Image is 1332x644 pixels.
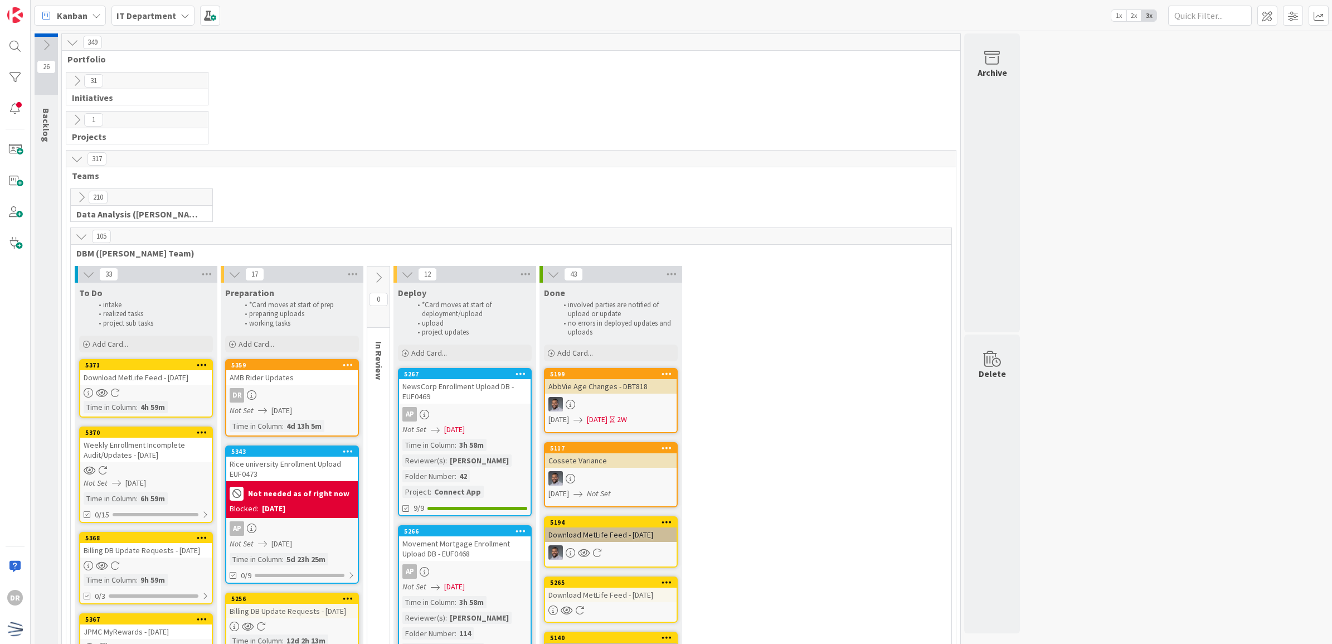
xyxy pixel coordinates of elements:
[138,574,168,586] div: 9h 59m
[456,596,487,608] div: 3h 58m
[80,428,212,438] div: 5370
[455,470,456,482] span: :
[248,490,349,497] b: Not needed as of right now
[84,113,103,127] span: 1
[418,268,437,281] span: 12
[550,579,677,587] div: 5265
[402,407,417,422] div: AP
[978,66,1007,79] div: Archive
[239,301,357,309] li: *Card moves at start of prep
[226,447,358,481] div: 5343Rice university Enrollment Upload EUF0473
[545,633,677,643] div: 5140
[455,596,456,608] span: :
[84,492,136,505] div: Time in Column
[230,405,254,415] i: Not Set
[545,369,677,394] div: 5199AbbVie Age Changes - DBT818
[80,624,212,639] div: JPMC MyRewards - [DATE]
[231,361,358,369] div: 5359
[369,293,388,306] span: 0
[548,471,563,486] img: FS
[138,492,168,505] div: 6h 59m
[271,538,292,550] span: [DATE]
[1111,10,1126,21] span: 1x
[979,367,1006,380] div: Delete
[271,405,292,417] span: [DATE]
[72,131,194,142] span: Projects
[456,470,470,482] div: 42
[402,439,455,451] div: Time in Column
[545,443,677,468] div: 5117Cossete Variance
[72,170,942,181] span: Teams
[80,533,212,543] div: 5368
[92,230,111,243] span: 105
[230,553,282,565] div: Time in Column
[548,545,563,560] img: FS
[239,339,274,349] span: Add Card...
[456,627,474,640] div: 114
[617,414,627,425] div: 2W
[411,301,530,319] li: *Card moves at start of deployment/upload
[444,424,465,435] span: [DATE]
[230,521,244,536] div: AP
[373,341,385,380] span: In Review
[7,7,23,23] img: Visit kanbanzone.com
[548,488,569,500] span: [DATE]
[431,486,484,498] div: Connect App
[226,594,358,604] div: 5256
[231,595,358,603] div: 5256
[84,401,136,413] div: Time in Column
[80,360,212,370] div: 5371
[84,574,136,586] div: Time in Column
[399,564,531,579] div: AP
[84,74,103,88] span: 31
[402,612,445,624] div: Reviewer(s)
[550,370,677,378] div: 5199
[95,590,105,602] span: 0/3
[445,612,447,624] span: :
[7,590,23,606] div: DR
[80,533,212,558] div: 5368Billing DB Update Requests - [DATE]
[447,612,512,624] div: [PERSON_NAME]
[80,370,212,385] div: Download MetLife Feed - [DATE]
[545,517,677,527] div: 5194
[93,339,128,349] span: Add Card...
[37,60,56,74] span: 26
[76,248,937,259] span: DBM (David Team)
[116,10,176,21] b: IT Department
[85,534,212,542] div: 5368
[399,407,531,422] div: AP
[1126,10,1141,21] span: 2x
[284,553,328,565] div: 5d 23h 25m
[83,36,102,49] span: 349
[226,521,358,536] div: AP
[226,447,358,457] div: 5343
[226,604,358,618] div: Billing DB Update Requests - [DATE]
[444,581,465,593] span: [DATE]
[455,627,456,640] span: :
[99,268,118,281] span: 33
[80,543,212,558] div: Billing DB Update Requests - [DATE]
[85,361,212,369] div: 5371
[89,191,108,204] span: 210
[545,397,677,411] div: FS
[402,470,455,482] div: Folder Number
[557,319,676,337] li: no errors in deployed updates and uploads
[87,152,106,166] span: 317
[587,414,607,425] span: [DATE]
[545,517,677,542] div: 5194Download MetLife Feed - [DATE]
[72,92,194,103] span: Initiatives
[411,319,530,328] li: upload
[80,614,212,639] div: 5367JPMC MyRewards - [DATE]
[84,478,108,488] i: Not Set
[230,420,282,432] div: Time in Column
[80,438,212,462] div: Weekly Enrollment Incomplete Audit/Updates - [DATE]
[80,360,212,385] div: 5371Download MetLife Feed - [DATE]
[93,309,211,318] li: realized tasks
[557,301,676,319] li: involved parties are notified of upload or update
[445,454,447,467] span: :
[587,488,611,498] i: Not Set
[399,536,531,561] div: Movement Mortgage Enrollment Upload DB - EUF0468
[456,439,487,451] div: 3h 58m
[564,268,583,281] span: 43
[282,420,284,432] span: :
